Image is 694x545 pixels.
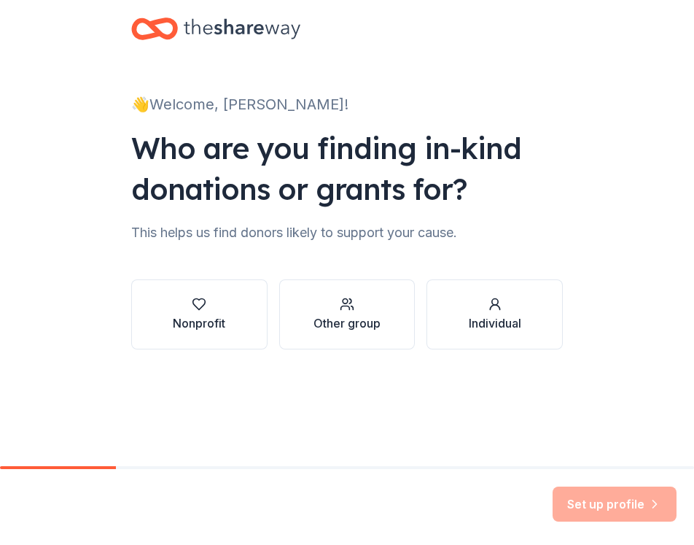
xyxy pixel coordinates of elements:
[131,93,563,116] div: 👋 Welcome, [PERSON_NAME]!
[469,314,521,332] div: Individual
[426,279,563,349] button: Individual
[279,279,416,349] button: Other group
[131,128,563,209] div: Who are you finding in-kind donations or grants for?
[173,314,225,332] div: Nonprofit
[131,279,268,349] button: Nonprofit
[131,221,563,244] div: This helps us find donors likely to support your cause.
[313,314,381,332] div: Other group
